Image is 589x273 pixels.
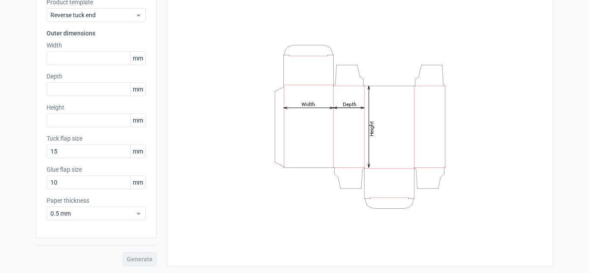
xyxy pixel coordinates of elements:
[47,103,146,112] label: Height
[50,209,135,218] span: 0.5 mm
[343,101,357,107] tspan: Depth
[47,41,146,50] label: Width
[301,101,315,107] tspan: Width
[130,83,145,96] span: mm
[130,114,145,127] span: mm
[369,121,375,136] tspan: Height
[130,145,145,158] span: mm
[47,134,146,143] label: Tuck flap size
[47,196,146,205] label: Paper thickness
[47,29,146,38] h3: Outer dimensions
[130,176,145,189] span: mm
[47,72,146,81] label: Depth
[130,52,145,65] span: mm
[47,165,146,174] label: Glue flap size
[50,11,135,19] span: Reverse tuck end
